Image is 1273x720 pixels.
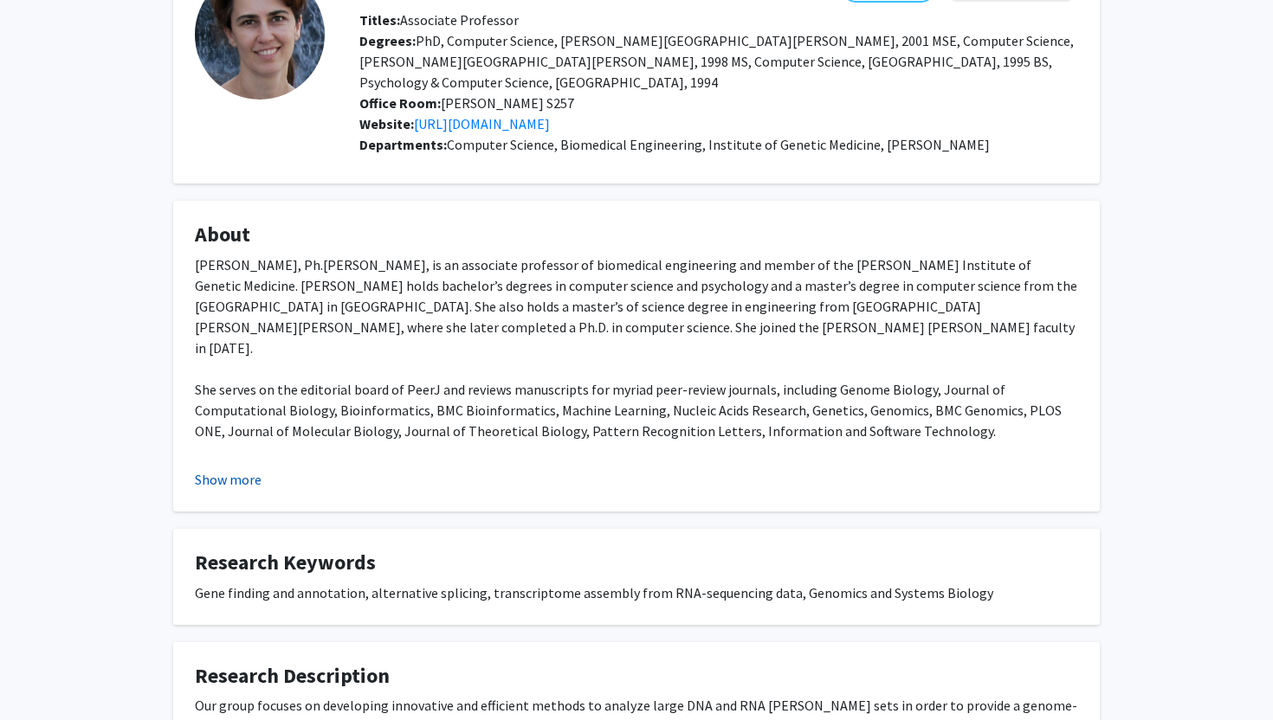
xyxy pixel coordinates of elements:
iframe: Chat [13,642,74,707]
span: Associate Professor [359,11,519,29]
b: Website: [359,115,414,132]
div: Gene finding and annotation, alternative splicing, transcriptome assembly from RNA-sequencing dat... [195,582,1078,603]
h4: Research Description [195,664,1078,689]
span: PhD, Computer Science, [PERSON_NAME][GEOGRAPHIC_DATA][PERSON_NAME], 2001 MSE, Computer Science, [... [359,32,1074,91]
b: Titles: [359,11,400,29]
div: [PERSON_NAME], Ph.[PERSON_NAME], is an associate professor of biomedical engineering and member o... [195,254,1078,545]
h4: Research Keywords [195,550,1078,575]
span: Computer Science, Biomedical Engineering, Institute of Genetic Medicine, [PERSON_NAME] [447,136,990,153]
a: Opens in a new tab [414,115,550,132]
b: Office Room: [359,94,441,112]
button: Show more [195,469,262,490]
b: Departments: [359,136,447,153]
b: Degrees: [359,32,416,49]
h4: About [195,222,1078,247]
span: [PERSON_NAME] S257 [359,94,574,112]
